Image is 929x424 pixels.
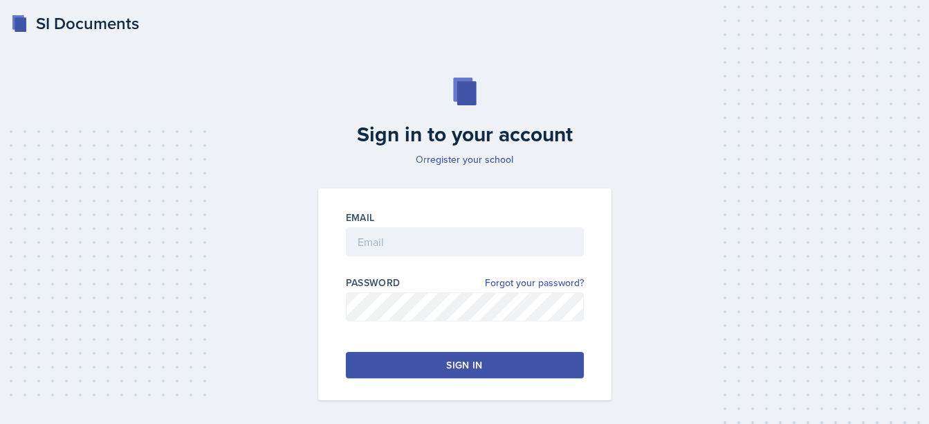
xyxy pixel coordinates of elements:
[310,122,620,147] h2: Sign in to your account
[427,152,513,166] a: register your school
[346,227,584,256] input: Email
[446,358,482,372] div: Sign in
[310,152,620,166] p: Or
[346,276,401,290] label: Password
[485,276,584,290] a: Forgot your password?
[346,352,584,378] button: Sign in
[346,211,375,224] label: Email
[11,11,139,36] a: SI Documents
